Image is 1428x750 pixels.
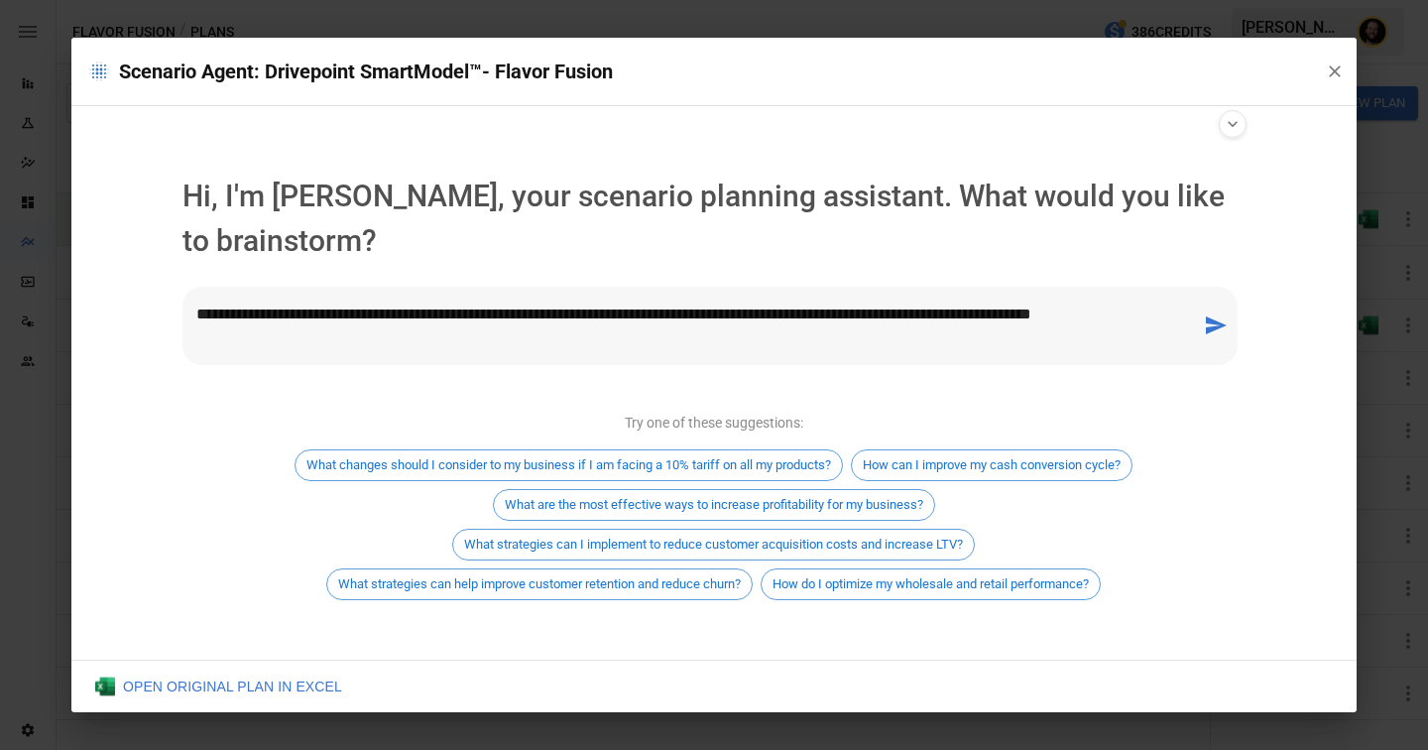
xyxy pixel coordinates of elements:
span: How can I improve my cash conversion cycle? [852,457,1131,472]
span: What changes should I consider to my business if I am facing a 10% tariff on all my products? [296,457,842,472]
button: Show agent settings [1219,110,1247,138]
span: What are the most effective ways to increase profitability for my business? [494,497,934,512]
button: send message [1196,306,1236,345]
p: Scenario Agent: Drivepoint SmartModel™- Flavor Fusion [87,56,1309,87]
img: Excel [95,677,115,696]
p: Try one of these suggestions: [625,413,803,434]
span: What strategies can I implement to reduce customer acquisition costs and increase LTV? [453,537,974,552]
div: OPEN ORIGINAL PLAN IN EXCEL [95,677,342,696]
p: Hi, I'm [PERSON_NAME], your scenario planning assistant. What would you like to brainstorm? [182,174,1246,263]
span: What strategies can help improve customer retention and reduce churn? [327,576,752,591]
span: How do I optimize my wholesale and retail performance? [762,576,1100,591]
